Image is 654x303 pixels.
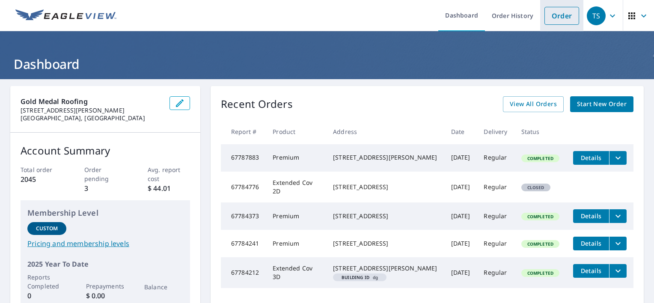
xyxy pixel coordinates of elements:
[221,172,266,202] td: 67784776
[522,270,559,276] span: Completed
[544,7,579,25] a: Order
[84,165,127,183] p: Order pending
[578,212,604,220] span: Details
[148,165,190,183] p: Avg. report cost
[503,96,564,112] a: View All Orders
[333,264,437,273] div: [STREET_ADDRESS][PERSON_NAME]
[444,119,477,144] th: Date
[266,119,326,144] th: Product
[21,165,63,174] p: Total order
[27,259,183,269] p: 2025 Year To Date
[578,267,604,275] span: Details
[573,237,609,250] button: detailsBtn-67784241
[444,230,477,257] td: [DATE]
[221,96,293,112] p: Recent Orders
[266,230,326,257] td: Premium
[21,143,190,158] p: Account Summary
[221,202,266,230] td: 67784373
[21,107,163,114] p: [STREET_ADDRESS][PERSON_NAME]
[266,202,326,230] td: Premium
[609,151,627,165] button: filesDropdownBtn-67787883
[578,239,604,247] span: Details
[573,264,609,278] button: detailsBtn-67784212
[477,230,514,257] td: Regular
[21,174,63,184] p: 2045
[477,172,514,202] td: Regular
[577,99,627,110] span: Start New Order
[333,183,437,191] div: [STREET_ADDRESS]
[221,144,266,172] td: 67787883
[27,238,183,249] a: Pricing and membership levels
[510,99,557,110] span: View All Orders
[21,114,163,122] p: [GEOGRAPHIC_DATA], [GEOGRAPHIC_DATA]
[609,264,627,278] button: filesDropdownBtn-67784212
[36,225,58,232] p: Custom
[609,209,627,223] button: filesDropdownBtn-67784373
[266,172,326,202] td: Extended Cov 2D
[221,119,266,144] th: Report #
[15,9,116,22] img: EV Logo
[522,155,559,161] span: Completed
[444,257,477,288] td: [DATE]
[266,257,326,288] td: Extended Cov 3D
[326,119,444,144] th: Address
[342,275,369,279] em: Building ID
[144,282,183,291] p: Balance
[477,144,514,172] td: Regular
[333,153,437,162] div: [STREET_ADDRESS][PERSON_NAME]
[27,273,66,291] p: Reports Completed
[578,154,604,162] span: Details
[522,241,559,247] span: Completed
[522,214,559,220] span: Completed
[573,209,609,223] button: detailsBtn-67784373
[221,230,266,257] td: 67784241
[221,257,266,288] td: 67784212
[477,257,514,288] td: Regular
[444,202,477,230] td: [DATE]
[444,172,477,202] td: [DATE]
[522,184,550,190] span: Closed
[514,119,566,144] th: Status
[333,239,437,248] div: [STREET_ADDRESS]
[266,144,326,172] td: Premium
[336,275,383,279] span: dg
[444,144,477,172] td: [DATE]
[333,212,437,220] div: [STREET_ADDRESS]
[609,237,627,250] button: filesDropdownBtn-67784241
[587,6,606,25] div: TS
[477,202,514,230] td: Regular
[570,96,633,112] a: Start New Order
[10,55,644,73] h1: Dashboard
[21,96,163,107] p: Gold Medal Roofing
[573,151,609,165] button: detailsBtn-67787883
[86,291,125,301] p: $ 0.00
[84,183,127,193] p: 3
[86,282,125,291] p: Prepayments
[27,291,66,301] p: 0
[27,207,183,219] p: Membership Level
[477,119,514,144] th: Delivery
[148,183,190,193] p: $ 44.01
